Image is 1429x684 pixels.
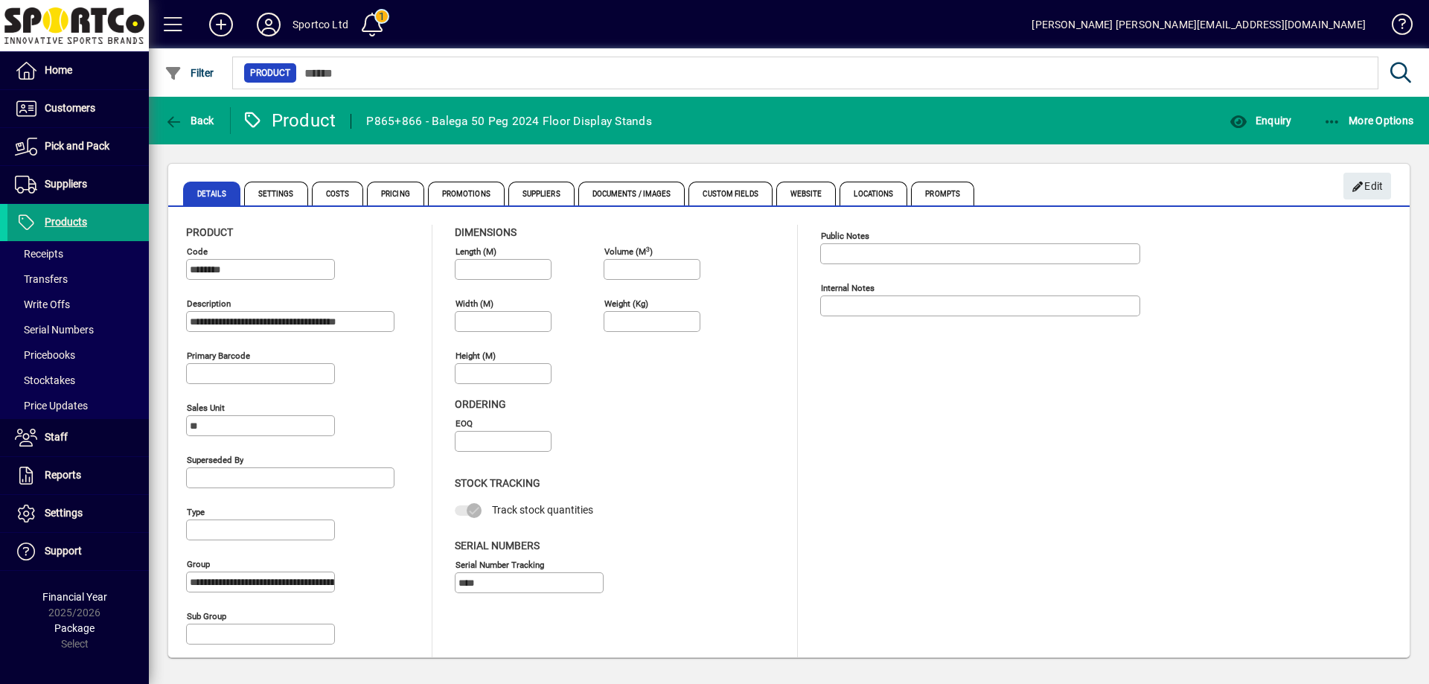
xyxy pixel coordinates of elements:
span: Customers [45,102,95,114]
mat-label: Description [187,298,231,309]
span: Documents / Images [578,182,685,205]
mat-label: Superseded by [187,455,243,465]
a: Receipts [7,241,149,266]
a: Serial Numbers [7,317,149,342]
span: Pricing [367,182,424,205]
div: [PERSON_NAME] [PERSON_NAME][EMAIL_ADDRESS][DOMAIN_NAME] [1032,13,1366,36]
mat-label: Primary barcode [187,351,250,361]
span: Product [186,226,233,238]
mat-label: Code [187,246,208,257]
span: Home [45,64,72,76]
span: Details [183,182,240,205]
a: Staff [7,419,149,456]
span: Stock Tracking [455,477,540,489]
div: Product [242,109,336,132]
span: Promotions [428,182,505,205]
button: More Options [1320,107,1418,134]
span: Settings [45,507,83,519]
span: Products [45,216,87,228]
button: Profile [245,11,292,38]
mat-label: Sales unit [187,403,225,413]
span: Custom Fields [688,182,772,205]
span: Suppliers [508,182,575,205]
span: Transfers [15,273,68,285]
span: Price Updates [15,400,88,412]
span: Package [54,622,95,634]
span: Receipts [15,248,63,260]
mat-label: EOQ [455,418,473,429]
span: Prompts [911,182,974,205]
button: Add [197,11,245,38]
a: Home [7,52,149,89]
a: Transfers [7,266,149,292]
button: Filter [161,60,218,86]
span: Reports [45,469,81,481]
span: Pick and Pack [45,140,109,152]
span: Pricebooks [15,349,75,361]
a: Suppliers [7,166,149,203]
span: Costs [312,182,364,205]
a: Knowledge Base [1381,3,1410,51]
div: Sportco Ltd [292,13,348,36]
a: Reports [7,457,149,494]
mat-label: Height (m) [455,351,496,361]
a: Pick and Pack [7,128,149,165]
span: Stocktakes [15,374,75,386]
mat-label: Sub group [187,611,226,621]
span: Write Offs [15,298,70,310]
span: Support [45,545,82,557]
mat-label: Group [187,559,210,569]
mat-label: Length (m) [455,246,496,257]
app-page-header-button: Back [149,107,231,134]
span: Suppliers [45,178,87,190]
button: Edit [1343,173,1391,199]
button: Enquiry [1226,107,1295,134]
a: Support [7,533,149,570]
a: Pricebooks [7,342,149,368]
a: Customers [7,90,149,127]
mat-label: Width (m) [455,298,493,309]
span: Product [250,65,290,80]
span: Locations [840,182,907,205]
div: P865+866 - Balega 50 Peg 2024 Floor Display Stands [366,109,652,133]
span: Serial Numbers [455,540,540,552]
mat-label: Type [187,507,205,517]
span: Website [776,182,837,205]
mat-label: Public Notes [821,231,869,241]
span: Track stock quantities [492,504,593,516]
span: Serial Numbers [15,324,94,336]
span: Enquiry [1230,115,1291,127]
a: Stocktakes [7,368,149,393]
sup: 3 [646,245,650,252]
span: Ordering [455,398,506,410]
span: Staff [45,431,68,443]
a: Price Updates [7,393,149,418]
mat-label: Internal Notes [821,283,875,293]
span: More Options [1323,115,1414,127]
span: Financial Year [42,591,107,603]
mat-label: Volume (m ) [604,246,653,257]
a: Write Offs [7,292,149,317]
span: Back [164,115,214,127]
span: Edit [1352,174,1384,199]
a: Settings [7,495,149,532]
span: Dimensions [455,226,517,238]
button: Back [161,107,218,134]
mat-label: Weight (Kg) [604,298,648,309]
span: Settings [244,182,308,205]
span: Filter [164,67,214,79]
mat-label: Serial Number tracking [455,559,544,569]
